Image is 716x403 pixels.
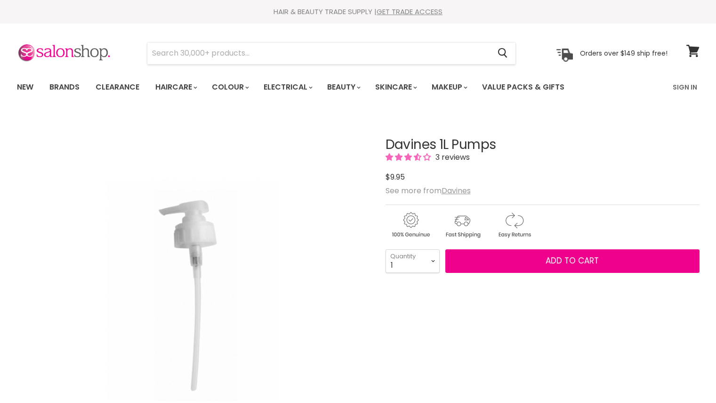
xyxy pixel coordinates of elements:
[257,77,318,97] a: Electrical
[42,77,87,97] a: Brands
[5,7,711,16] div: HAIR & BEAUTY TRADE SUPPLY |
[5,74,711,101] nav: Main
[386,152,433,163] span: 3.67 stars
[377,7,442,16] a: GET TRADE ACCESS
[425,77,473,97] a: Makeup
[386,249,440,273] select: Quantity
[82,179,303,401] img: Davines 1L Pumps
[368,77,423,97] a: Skincare
[433,152,470,163] span: 3 reviews
[491,42,515,64] button: Search
[320,77,366,97] a: Beauty
[667,77,703,97] a: Sign In
[10,74,619,101] ul: Main menu
[386,172,405,182] span: $9.95
[442,185,471,196] a: Davines
[386,211,435,239] img: genuine.gif
[437,211,487,239] img: shipping.gif
[147,42,491,64] input: Search
[88,77,146,97] a: Clearance
[147,42,516,65] form: Product
[475,77,571,97] a: Value Packs & Gifts
[10,77,40,97] a: New
[148,77,203,97] a: Haircare
[580,49,668,57] p: Orders over $149 ship free!
[386,185,471,196] span: See more from
[445,249,700,273] button: Add to cart
[386,138,700,152] h1: Davines 1L Pumps
[489,211,539,239] img: returns.gif
[205,77,255,97] a: Colour
[546,255,599,266] span: Add to cart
